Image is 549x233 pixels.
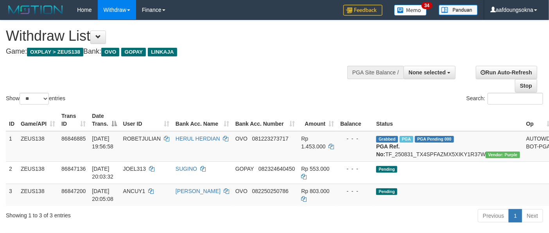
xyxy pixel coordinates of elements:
b: PGA Ref. No: [376,143,400,157]
th: Status [373,109,523,131]
span: [DATE] 19:56:58 [92,135,113,150]
span: 86847200 [61,188,86,194]
span: Rp 1.453.000 [301,135,325,150]
span: [DATE] 20:03:32 [92,166,113,180]
th: Date Trans.: activate to sort column descending [89,109,120,131]
th: User ID: activate to sort column ascending [120,109,172,131]
td: 1 [6,131,18,162]
label: Search: [466,93,543,105]
span: OVO [101,48,119,56]
span: GOPAY [235,166,254,172]
div: Showing 1 to 3 of 3 entries [6,208,223,219]
h1: Withdraw List [6,28,358,44]
span: [DATE] 20:05:08 [92,188,113,202]
td: 3 [6,184,18,206]
div: - - - [341,187,370,195]
td: 2 [6,161,18,184]
span: Copy 082250250786 to clipboard [252,188,289,194]
a: Next [522,209,543,222]
select: Showentries [20,93,49,105]
span: OVO [235,188,248,194]
span: 86846885 [61,135,86,142]
a: Stop [515,79,537,92]
span: ANCUY1 [123,188,145,194]
span: JOEL313 [123,166,146,172]
img: panduan.png [439,5,478,15]
span: None selected [409,69,446,76]
span: Pending [376,188,397,195]
span: Marked by aafsreyleap [400,136,413,143]
img: Button%20Memo.svg [394,5,427,16]
th: Bank Acc. Number: activate to sort column ascending [232,109,298,131]
span: LINKAJA [148,48,177,56]
span: Rp 803.000 [301,188,329,194]
span: Copy 082324640450 to clipboard [258,166,295,172]
h4: Game: Bank: [6,48,358,56]
a: Run Auto-Refresh [476,66,537,79]
td: ZEUS138 [18,131,58,162]
input: Search: [488,93,543,105]
span: GOPAY [121,48,146,56]
a: HERUL HERDIAN [176,135,220,142]
img: MOTION_logo.png [6,4,65,16]
th: Trans ID: activate to sort column ascending [58,109,89,131]
span: Grabbed [376,136,398,143]
label: Show entries [6,93,65,105]
a: SUGINO [176,166,197,172]
th: Balance [337,109,373,131]
th: Game/API: activate to sort column ascending [18,109,58,131]
div: - - - [341,135,370,143]
a: 1 [509,209,522,222]
th: Amount: activate to sort column ascending [298,109,337,131]
span: 86847136 [61,166,86,172]
td: ZEUS138 [18,161,58,184]
td: ZEUS138 [18,184,58,206]
span: Rp 553.000 [301,166,329,172]
span: Pending [376,166,397,173]
span: PGA Pending [415,136,454,143]
a: [PERSON_NAME] [176,188,221,194]
div: - - - [341,165,370,173]
span: Vendor URL: https://trx4.1velocity.biz [486,152,520,158]
th: Bank Acc. Name: activate to sort column ascending [172,109,232,131]
button: None selected [404,66,456,79]
span: ROBETJULIAN [123,135,161,142]
th: ID [6,109,18,131]
span: Copy 081223273717 to clipboard [252,135,289,142]
span: OXPLAY > ZEUS138 [27,48,83,56]
div: PGA Site Balance / [347,66,404,79]
img: Feedback.jpg [343,5,382,16]
a: Previous [478,209,509,222]
td: TF_250831_TX4SPFAZMX5XIKY1R37W [373,131,523,162]
span: 34 [422,2,432,9]
span: OVO [235,135,248,142]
